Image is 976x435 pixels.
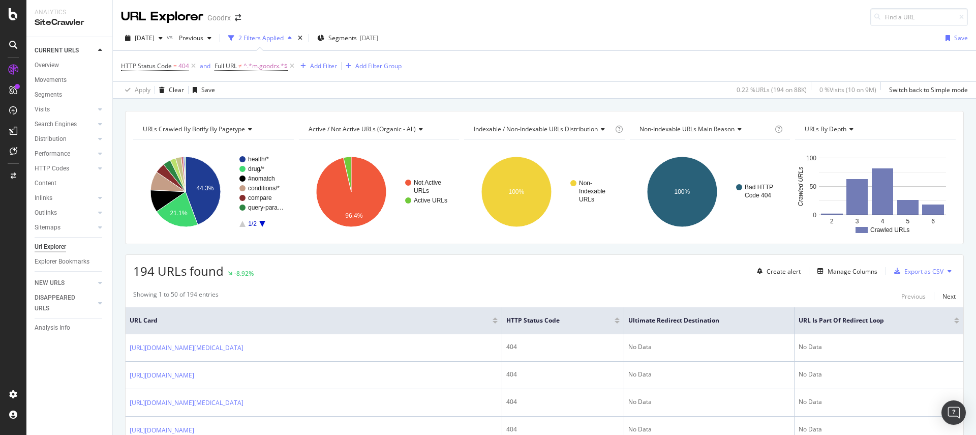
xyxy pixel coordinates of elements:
[35,90,62,100] div: Segments
[35,323,105,333] a: Analysis Info
[579,188,605,195] text: Indexable
[133,148,292,236] div: A chart.
[506,316,599,325] span: HTTP Status Code
[248,165,264,172] text: drug/*
[224,30,296,46] button: 2 Filters Applied
[799,397,959,407] div: No Data
[234,269,254,278] div: -8.92%
[130,343,243,353] a: [URL][DOMAIN_NAME][MEDICAL_DATA]
[35,163,69,174] div: HTTP Codes
[35,149,70,159] div: Performance
[35,242,105,252] a: Url Explorer
[870,8,968,26] input: Find a URL
[35,119,77,130] div: Search Engines
[35,178,56,189] div: Content
[901,290,926,302] button: Previous
[745,192,771,199] text: Code 404
[941,400,966,425] div: Open Intercom Messenger
[296,60,337,72] button: Add Filter
[35,75,67,85] div: Movements
[133,263,224,279] span: 194 URLs found
[35,193,95,204] a: Inlinks
[35,256,105,267] a: Explorer Bookmarks
[579,196,594,203] text: URLs
[941,30,968,46] button: Save
[310,62,337,70] div: Add Filter
[35,119,95,130] a: Search Engines
[121,62,172,70] span: HTTP Status Code
[189,82,215,98] button: Save
[806,155,816,162] text: 100
[299,148,458,236] svg: A chart.
[135,34,155,42] span: 2025 Sep. 26th
[906,218,910,225] text: 5
[753,263,801,279] button: Create alert
[235,14,241,21] div: arrow-right-arrow-left
[674,188,690,195] text: 100%
[178,59,189,73] span: 404
[890,263,943,279] button: Export as CSV
[35,193,52,204] div: Inlinks
[35,134,95,144] a: Distribution
[121,8,203,25] div: URL Explorer
[345,212,362,219] text: 96.4%
[35,75,105,85] a: Movements
[200,62,210,70] div: and
[35,8,104,17] div: Analytics
[170,210,188,217] text: 21.1%
[628,370,790,379] div: No Data
[942,290,956,302] button: Next
[35,278,95,288] a: NEW URLS
[901,292,926,301] div: Previous
[207,13,231,23] div: Goodrx
[630,148,789,236] svg: A chart.
[506,342,620,352] div: 404
[243,59,288,73] span: ^.*m.goodrx.*$
[35,222,60,233] div: Sitemaps
[35,178,105,189] a: Content
[35,60,59,71] div: Overview
[238,34,284,42] div: 2 Filters Applied
[248,194,272,201] text: compare
[248,156,269,163] text: health/*
[414,197,447,204] text: Active URLs
[464,148,623,236] svg: A chart.
[830,218,834,225] text: 2
[342,60,402,72] button: Add Filter Group
[889,85,968,94] div: Switch back to Simple mode
[35,293,95,314] a: DISAPPEARED URLS
[35,149,95,159] a: Performance
[296,33,304,43] div: times
[870,226,909,234] text: Crawled URLs
[885,82,968,98] button: Switch back to Simple mode
[143,125,245,133] span: URLs Crawled By Botify By pagetype
[509,188,525,195] text: 100%
[414,187,429,194] text: URLs
[130,370,194,381] a: [URL][DOMAIN_NAME]
[35,45,79,56] div: CURRENT URLS
[173,62,177,70] span: =
[810,183,817,190] text: 50
[506,397,620,407] div: 404
[309,125,416,133] span: Active / Not Active URLs (organic - all)
[35,45,95,56] a: CURRENT URLS
[35,163,95,174] a: HTTP Codes
[121,30,167,46] button: [DATE]
[628,425,790,434] div: No Data
[175,30,216,46] button: Previous
[628,316,775,325] span: Ultimate Redirect Destination
[328,34,357,42] span: Segments
[745,184,773,191] text: Bad HTTP
[579,180,592,187] text: Non-
[248,175,275,182] text: #nomatch
[35,293,86,314] div: DISAPPEARED URLS
[130,398,243,408] a: [URL][DOMAIN_NAME][MEDICAL_DATA]
[201,85,215,94] div: Save
[795,148,954,236] svg: A chart.
[35,278,65,288] div: NEW URLS
[472,121,613,137] h4: Indexable / Non-Indexable URLs Distribution
[799,425,959,434] div: No Data
[803,121,947,137] h4: URLs by Depth
[628,397,790,407] div: No Data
